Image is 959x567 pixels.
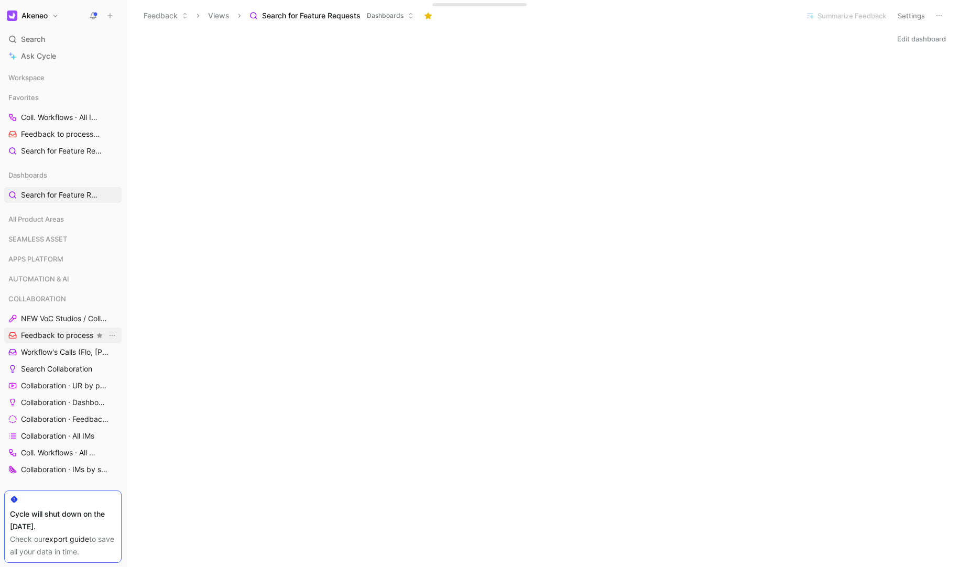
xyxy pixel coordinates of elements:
[21,112,104,123] span: Coll. Workflows · All IMs
[4,361,122,377] a: Search Collaboration
[21,129,103,140] span: Feedback to process
[4,187,122,203] a: Search for Feature Requests
[245,8,419,24] button: Search for Feature RequestsDashboards
[7,10,17,21] img: Akeneo
[4,143,122,159] a: Search for Feature Requests
[4,48,122,64] a: Ask Cycle
[4,291,122,307] div: COLLABORATION
[10,508,116,533] div: Cycle will shut down on the [DATE].
[4,251,122,270] div: APPS PLATFORM
[4,271,122,287] div: AUTOMATION & AI
[10,533,116,558] div: Check our to save all your data in time.
[4,110,122,125] a: Coll. Workflows · All IMs
[4,271,122,290] div: AUTOMATION & AI
[21,364,92,374] span: Search Collaboration
[21,146,103,157] span: Search for Feature Requests
[8,274,69,284] span: AUTOMATION & AI
[4,344,122,360] a: Workflow's Calls (Flo, [PERSON_NAME], [PERSON_NAME])
[4,90,122,105] div: Favorites
[892,31,951,46] button: Edit dashboard
[4,231,122,247] div: SEAMLESS ASSET
[21,313,109,324] span: NEW VoC Studios / Collaboration
[4,167,122,183] div: Dashboards
[21,414,110,424] span: Collaboration · Feedback by source
[8,254,63,264] span: APPS PLATFORM
[21,397,107,408] span: Collaboration · Dashboard
[139,8,193,24] button: Feedback
[4,211,122,227] div: All Product Areas
[45,535,89,543] a: export guide
[21,330,93,341] span: Feedback to process
[21,33,45,46] span: Search
[4,462,122,477] a: Collaboration · IMs by status
[8,234,67,244] span: SEAMLESS ASSET
[4,211,122,230] div: All Product Areas
[4,126,122,142] a: Feedback to processCOLLABORATION
[4,231,122,250] div: SEAMLESS ASSET
[4,251,122,267] div: APPS PLATFORM
[4,8,61,23] button: AkeneoAkeneo
[8,92,39,103] span: Favorites
[8,72,45,83] span: Workspace
[8,214,64,224] span: All Product Areas
[4,311,122,326] a: NEW VoC Studios / Collaboration
[21,347,113,357] span: Workflow's Calls (Flo, [PERSON_NAME], [PERSON_NAME])
[801,8,891,23] button: Summarize Feedback
[4,378,122,394] a: Collaboration · UR by project
[893,8,930,23] button: Settings
[262,10,361,21] span: Search for Feature Requests
[4,70,122,85] div: Workspace
[4,411,122,427] a: Collaboration · Feedback by source
[4,167,122,203] div: DashboardsSearch for Feature Requests
[4,445,122,461] a: Coll. Workflows · All IMs
[4,291,122,477] div: COLLABORATIONNEW VoC Studios / CollaborationFeedback to processView actionsWorkflow's Calls (Flo,...
[4,395,122,410] a: Collaboration · Dashboard
[8,293,66,304] span: COLLABORATION
[21,190,99,200] span: Search for Feature Requests
[203,8,234,24] button: Views
[21,464,108,475] span: Collaboration · IMs by status
[8,170,47,180] span: Dashboards
[21,448,96,458] span: Coll. Workflows · All IMs
[367,10,404,21] span: Dashboards
[4,486,122,501] div: CORE AI
[21,50,56,62] span: Ask Cycle
[8,488,36,499] span: CORE AI
[4,486,122,505] div: CORE AI
[21,380,108,391] span: Collaboration · UR by project
[4,328,122,343] a: Feedback to processView actions
[4,31,122,47] div: Search
[21,11,48,20] h1: Akeneo
[4,428,122,444] a: Collaboration · All IMs
[21,431,94,441] span: Collaboration · All IMs
[107,330,117,341] button: View actions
